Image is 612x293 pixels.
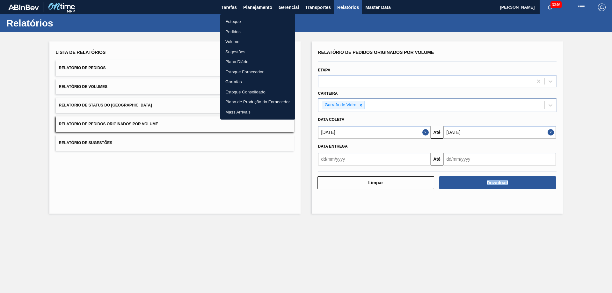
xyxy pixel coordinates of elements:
a: Plano de Produção do Fornecedor [220,97,295,107]
a: Estoque [220,17,295,27]
a: Garrafas [220,77,295,87]
a: Mass Arrivals [220,107,295,117]
a: Volume [220,37,295,47]
a: Estoque Consolidado [220,87,295,97]
a: Sugestões [220,47,295,57]
a: Pedidos [220,27,295,37]
a: Estoque Fornecedor [220,67,295,77]
a: Plano Diário [220,57,295,67]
